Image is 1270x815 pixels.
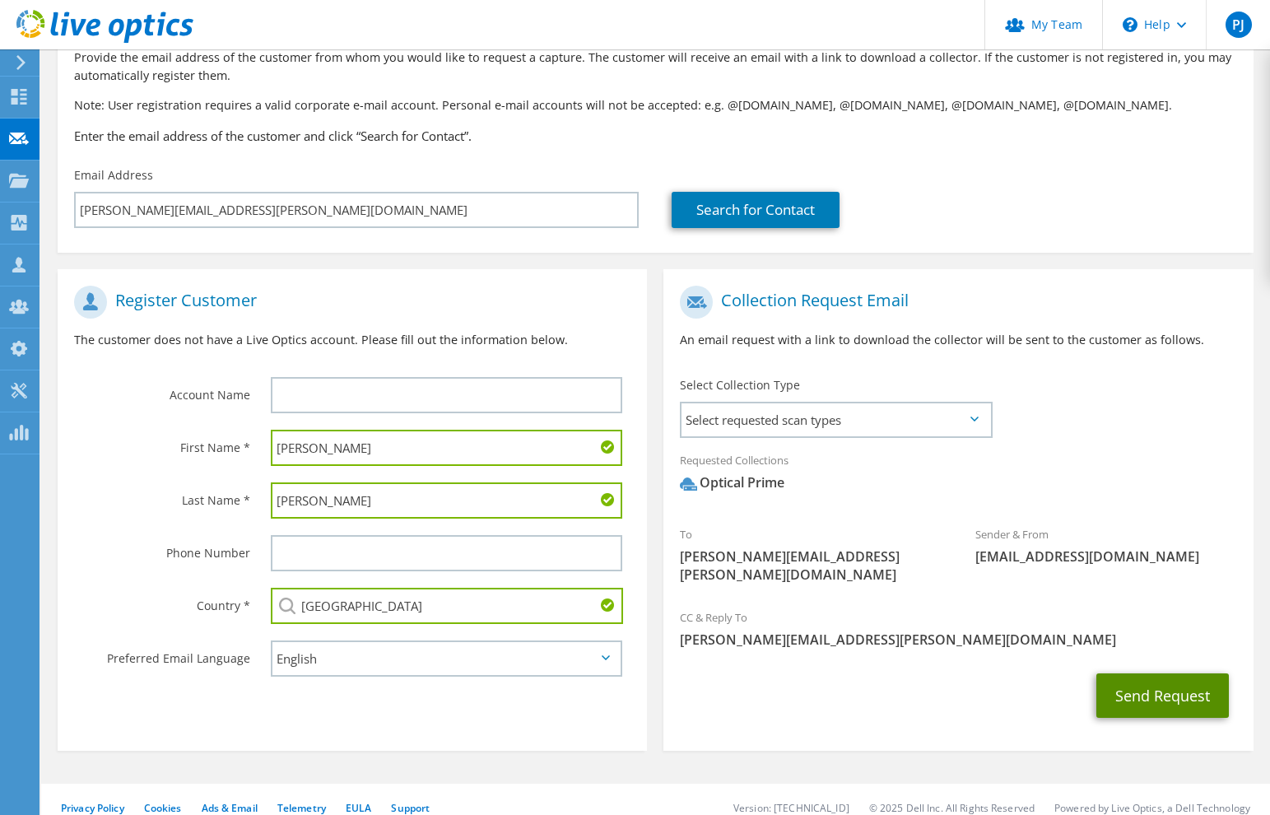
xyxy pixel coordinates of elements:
[733,801,849,815] li: Version: [TECHNICAL_ID]
[74,535,250,561] label: Phone Number
[346,801,371,815] a: EULA
[1123,17,1137,32] svg: \n
[680,631,1236,649] span: [PERSON_NAME][EMAIL_ADDRESS][PERSON_NAME][DOMAIN_NAME]
[663,600,1253,657] div: CC & Reply To
[1226,12,1252,38] span: PJ
[391,801,430,815] a: Support
[74,377,250,403] label: Account Name
[74,96,1237,114] p: Note: User registration requires a valid corporate e-mail account. Personal e-mail accounts will ...
[74,331,630,349] p: The customer does not have a Live Optics account. Please fill out the information below.
[61,801,124,815] a: Privacy Policy
[277,801,326,815] a: Telemetry
[680,377,800,394] label: Select Collection Type
[74,588,250,614] label: Country *
[1096,673,1229,718] button: Send Request
[682,403,989,436] span: Select requested scan types
[74,430,250,456] label: First Name *
[202,801,258,815] a: Ads & Email
[74,640,250,667] label: Preferred Email Language
[74,482,250,509] label: Last Name *
[869,801,1035,815] li: © 2025 Dell Inc. All Rights Reserved
[74,127,1237,145] h3: Enter the email address of the customer and click “Search for Contact”.
[663,443,1253,509] div: Requested Collections
[144,801,182,815] a: Cookies
[663,517,958,592] div: To
[1054,801,1250,815] li: Powered by Live Optics, a Dell Technology
[975,547,1237,566] span: [EMAIL_ADDRESS][DOMAIN_NAME]
[74,286,622,319] h1: Register Customer
[680,286,1228,319] h1: Collection Request Email
[680,547,942,584] span: [PERSON_NAME][EMAIL_ADDRESS][PERSON_NAME][DOMAIN_NAME]
[680,473,784,492] div: Optical Prime
[959,517,1254,574] div: Sender & From
[74,167,153,184] label: Email Address
[74,49,1237,85] p: Provide the email address of the customer from whom you would like to request a capture. The cust...
[672,192,840,228] a: Search for Contact
[680,331,1236,349] p: An email request with a link to download the collector will be sent to the customer as follows.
